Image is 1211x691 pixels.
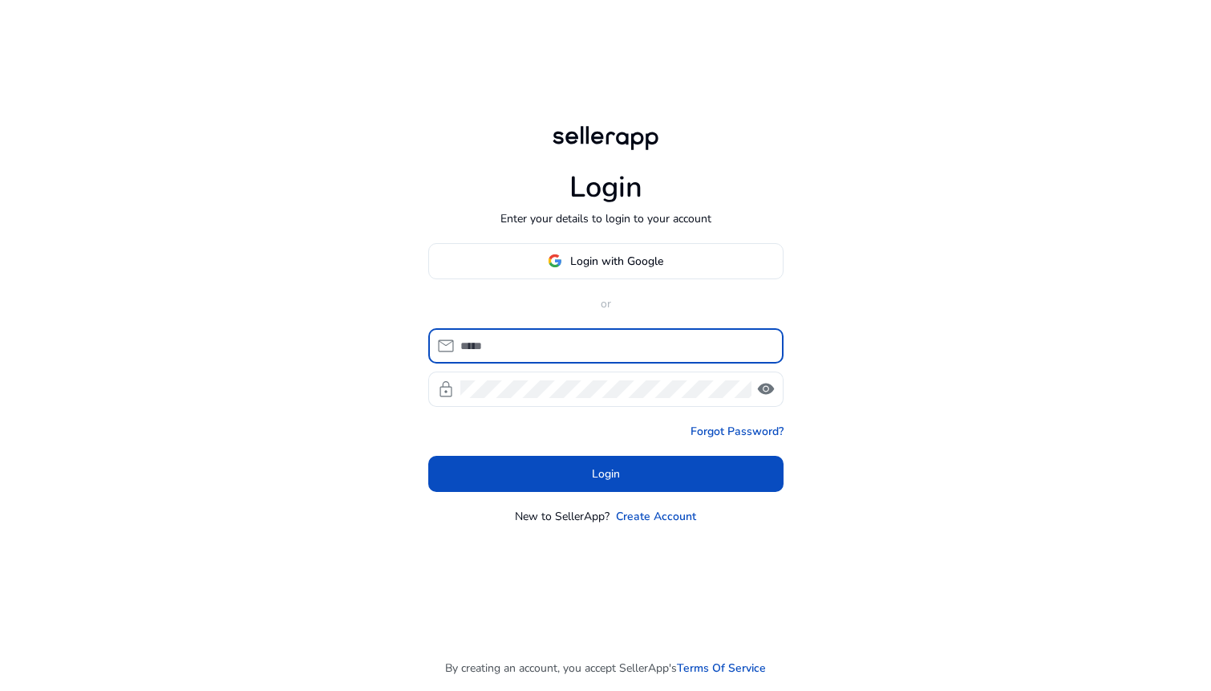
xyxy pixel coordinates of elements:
[436,336,456,356] span: mail
[500,210,711,227] p: Enter your details to login to your account
[616,508,696,525] a: Create Account
[428,295,784,312] p: or
[548,254,562,268] img: google-logo.svg
[570,253,663,270] span: Login with Google
[436,380,456,399] span: lock
[756,380,776,399] span: visibility
[569,170,642,205] h1: Login
[691,423,784,440] a: Forgot Password?
[428,456,784,492] button: Login
[677,660,766,677] a: Terms Of Service
[428,243,784,279] button: Login with Google
[515,508,610,525] p: New to SellerApp?
[592,465,620,482] span: Login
